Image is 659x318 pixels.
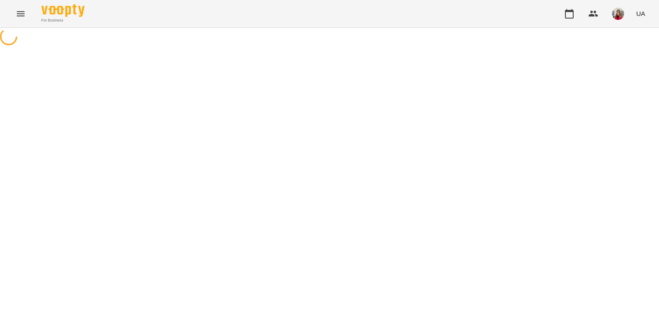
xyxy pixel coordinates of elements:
[633,6,649,22] button: UA
[41,4,85,17] img: Voopty Logo
[41,18,85,23] span: For Business
[636,9,645,18] span: UA
[612,8,624,20] img: eb3c061b4bf570e42ddae9077fa72d47.jpg
[10,3,31,24] button: Menu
